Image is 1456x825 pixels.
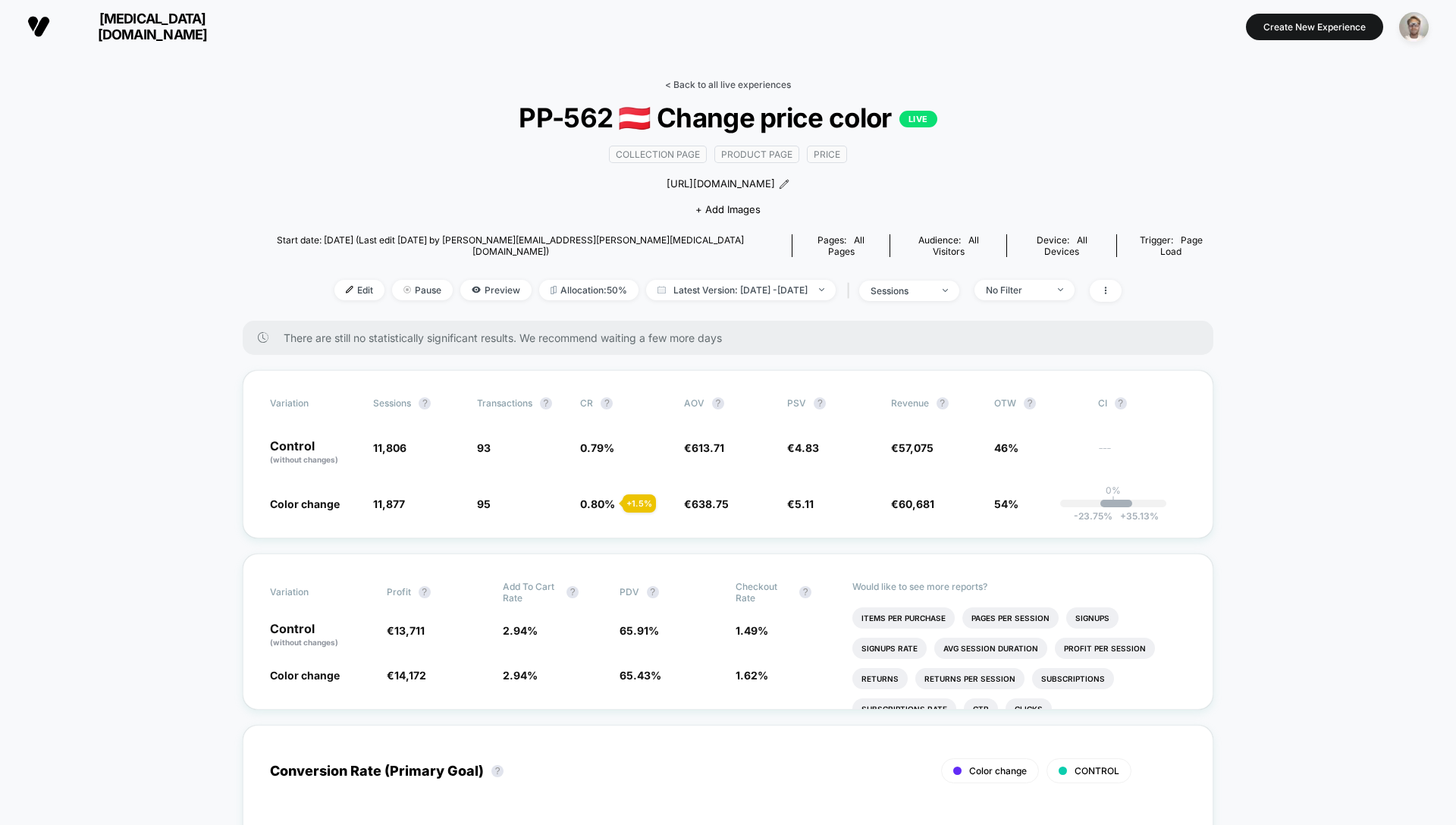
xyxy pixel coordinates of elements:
[787,441,819,454] span: €
[460,280,532,300] span: Preview
[387,669,426,682] span: €
[969,765,1027,776] span: Color change
[695,203,761,215] span: + Add Images
[891,497,934,510] span: €
[270,581,353,604] span: Variation
[580,397,593,409] span: CR
[891,397,929,409] span: Revenue
[852,581,1187,592] p: Would like to see more reports?
[1115,397,1127,409] button: ?
[334,280,384,300] span: Edit
[943,289,948,292] img: end
[986,284,1046,296] div: No Filter
[23,10,248,43] button: [MEDICAL_DATA][DOMAIN_NAME]
[27,15,50,38] img: Visually logo
[270,669,340,682] span: Color change
[807,146,847,163] span: PRICE
[1058,288,1063,291] img: end
[667,177,775,192] span: [URL][DOMAIN_NAME]
[387,586,411,598] span: Profit
[692,441,724,454] span: 613.71
[964,698,998,720] li: Ctr
[852,698,956,720] li: Subscriptions Rate
[270,638,338,647] span: (without changes)
[419,586,431,598] button: ?
[934,638,1047,659] li: Avg Session Duration
[795,441,819,454] span: 4.83
[1246,14,1383,40] button: Create New Experience
[712,397,724,409] button: ?
[270,397,353,409] span: Variation
[373,441,406,454] span: 11,806
[891,441,934,454] span: €
[1112,510,1159,522] span: 35.13 %
[852,668,908,689] li: Returns
[373,397,411,409] span: Sessions
[403,286,411,293] img: end
[787,397,806,409] span: PSV
[1032,668,1114,689] li: Subscriptions
[373,497,405,510] span: 11,877
[787,497,814,510] span: €
[270,440,358,466] p: Control
[419,397,431,409] button: ?
[551,286,557,294] img: rebalance
[270,623,372,648] p: Control
[814,397,826,409] button: ?
[646,280,836,300] span: Latest Version: [DATE] - [DATE]
[871,285,931,296] div: sessions
[243,234,779,257] span: Start date: [DATE] (Last edit [DATE] by [PERSON_NAME][EMAIL_ADDRESS][PERSON_NAME][MEDICAL_DATA][D...
[580,497,615,510] span: 0.80 %
[503,669,538,682] span: 2.94 %
[394,669,426,682] span: 14,172
[902,234,995,257] div: Audience:
[477,397,532,409] span: Transactions
[392,280,453,300] span: Pause
[539,280,639,300] span: Allocation: 50%
[994,441,1018,454] span: 46%
[540,397,552,409] button: ?
[1106,485,1121,496] p: 0%
[387,624,425,637] span: €
[1074,510,1112,522] span: -23.75 %
[692,497,729,510] span: 638.75
[284,331,1183,344] span: There are still no statistically significant results. We recommend waiting a few more days
[736,581,792,604] span: Checkout Rate
[852,638,927,659] li: Signups Rate
[1395,11,1433,42] button: ppic
[828,234,865,257] span: all pages
[962,607,1059,629] li: Pages Per Session
[933,234,979,257] span: All Visitors
[1066,607,1119,629] li: Signups
[609,146,707,163] span: COLLECTION PAGE
[684,497,729,510] span: €
[736,669,768,682] span: 1.62 %
[647,586,659,598] button: ?
[1006,234,1116,257] span: Device:
[937,397,949,409] button: ?
[657,286,666,293] img: calendar
[819,288,824,291] img: end
[503,624,538,637] span: 2.94 %
[1024,397,1036,409] button: ?
[804,234,878,257] div: Pages:
[899,441,934,454] span: 57,075
[580,441,614,454] span: 0.79 %
[61,11,243,42] span: [MEDICAL_DATA][DOMAIN_NAME]
[684,441,724,454] span: €
[1098,444,1186,466] span: ---
[1044,234,1087,257] span: all devices
[620,586,639,598] span: PDV
[566,586,579,598] button: ?
[714,146,799,163] span: product page
[915,668,1025,689] li: Returns Per Session
[843,280,859,302] span: |
[795,497,814,510] span: 5.11
[291,102,1165,134] span: PP-562 🇦🇹 Change price color
[1160,234,1203,257] span: Page Load
[1399,12,1429,42] img: ppic
[994,497,1018,510] span: 54%
[491,765,504,777] button: ?
[477,441,491,454] span: 93
[394,624,425,637] span: 13,711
